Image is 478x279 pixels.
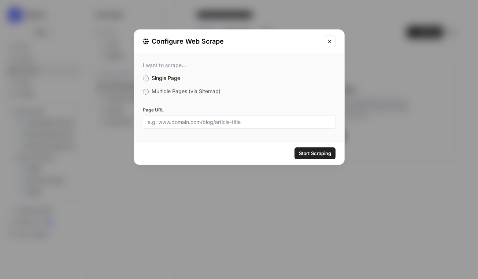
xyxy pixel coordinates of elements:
input: Single Page [143,76,149,81]
span: Single Page [152,75,180,81]
label: Page URL [143,107,336,113]
div: I want to scrape... [143,62,336,69]
div: Configure Web Scrape [143,36,319,47]
input: Multiple Pages (via Sitemap) [143,89,149,95]
span: Multiple Pages (via Sitemap) [152,88,221,94]
button: Close modal [324,36,336,47]
input: e.g: www.domain.com/blog/article-title [148,119,331,125]
button: Start Scraping [294,147,336,159]
span: Start Scraping [299,150,331,157]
